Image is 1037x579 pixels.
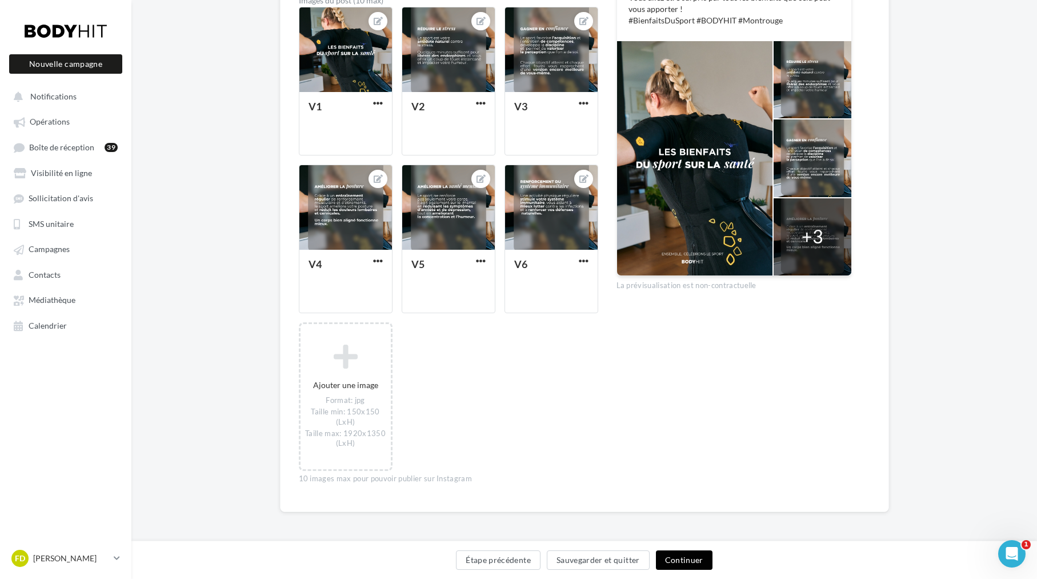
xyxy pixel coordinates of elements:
[30,117,70,127] span: Opérations
[9,548,122,569] a: FD [PERSON_NAME]
[7,315,125,336] a: Calendrier
[309,100,322,113] div: V1
[299,474,598,484] div: 10 images max pour pouvoir publier sur Instagram
[105,143,118,152] div: 39
[656,550,712,570] button: Continuer
[7,264,125,285] a: Contacts
[7,187,125,208] a: Sollicitation d'avis
[7,213,125,234] a: SMS unitaire
[456,550,540,570] button: Étape précédente
[411,258,425,270] div: V5
[29,270,61,279] span: Contacts
[7,137,125,158] a: Boîte de réception39
[998,540,1026,568] iframe: Intercom live chat
[411,100,425,113] div: V2
[7,86,120,106] button: Notifications
[29,245,70,254] span: Campagnes
[30,91,77,101] span: Notifications
[9,54,122,74] button: Nouvelle campagne
[29,219,74,229] span: SMS unitaire
[309,258,322,270] div: V4
[514,100,527,113] div: V3
[802,223,823,250] div: +3
[616,276,852,291] div: La prévisualisation est non-contractuelle
[29,142,94,152] span: Boîte de réception
[7,162,125,183] a: Visibilité en ligne
[31,168,92,178] span: Visibilité en ligne
[29,296,75,305] span: Médiathèque
[7,238,125,259] a: Campagnes
[15,553,25,564] span: FD
[29,321,67,330] span: Calendrier
[7,289,125,310] a: Médiathèque
[547,550,650,570] button: Sauvegarder et quitter
[29,194,93,203] span: Sollicitation d'avis
[7,111,125,131] a: Opérations
[33,553,109,564] p: [PERSON_NAME]
[1022,540,1031,549] span: 1
[514,258,527,270] div: V6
